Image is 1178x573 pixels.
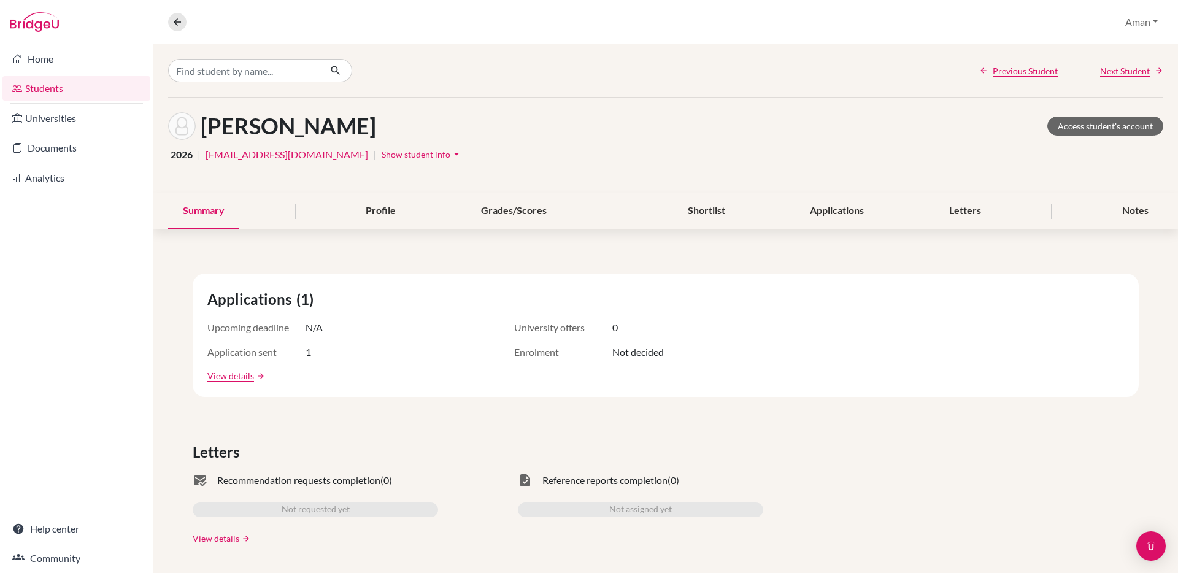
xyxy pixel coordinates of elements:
[612,345,664,360] span: Not decided
[450,148,463,160] i: arrow_drop_down
[198,147,201,162] span: |
[168,193,239,229] div: Summary
[382,149,450,160] span: Show student info
[193,532,239,545] a: View details
[609,502,672,517] span: Not assigned yet
[795,193,879,229] div: Applications
[668,473,679,488] span: (0)
[2,47,150,71] a: Home
[10,12,59,32] img: Bridge-U
[306,345,311,360] span: 1
[2,136,150,160] a: Documents
[193,473,207,488] span: mark_email_read
[2,546,150,571] a: Community
[1047,117,1163,136] a: Access student's account
[207,320,306,335] span: Upcoming deadline
[296,288,318,310] span: (1)
[254,372,265,380] a: arrow_forward
[201,113,376,139] h1: [PERSON_NAME]
[1100,64,1150,77] span: Next Student
[2,76,150,101] a: Students
[168,59,320,82] input: Find student by name...
[168,112,196,140] img: Yixin Gao's avatar
[2,166,150,190] a: Analytics
[518,473,533,488] span: task
[934,193,996,229] div: Letters
[514,320,612,335] span: University offers
[351,193,410,229] div: Profile
[193,441,244,463] span: Letters
[207,369,254,382] a: View details
[217,473,380,488] span: Recommendation requests completion
[542,473,668,488] span: Reference reports completion
[1120,10,1163,34] button: Aman
[2,106,150,131] a: Universities
[306,320,323,335] span: N/A
[1136,531,1166,561] div: Open Intercom Messenger
[207,288,296,310] span: Applications
[207,345,306,360] span: Application sent
[171,147,193,162] span: 2026
[380,473,392,488] span: (0)
[1107,193,1163,229] div: Notes
[1100,64,1163,77] a: Next Student
[466,193,561,229] div: Grades/Scores
[239,534,250,543] a: arrow_forward
[612,320,618,335] span: 0
[206,147,368,162] a: [EMAIL_ADDRESS][DOMAIN_NAME]
[514,345,612,360] span: Enrolment
[282,502,350,517] span: Not requested yet
[2,517,150,541] a: Help center
[979,64,1058,77] a: Previous Student
[373,147,376,162] span: |
[993,64,1058,77] span: Previous Student
[673,193,740,229] div: Shortlist
[381,145,463,164] button: Show student infoarrow_drop_down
